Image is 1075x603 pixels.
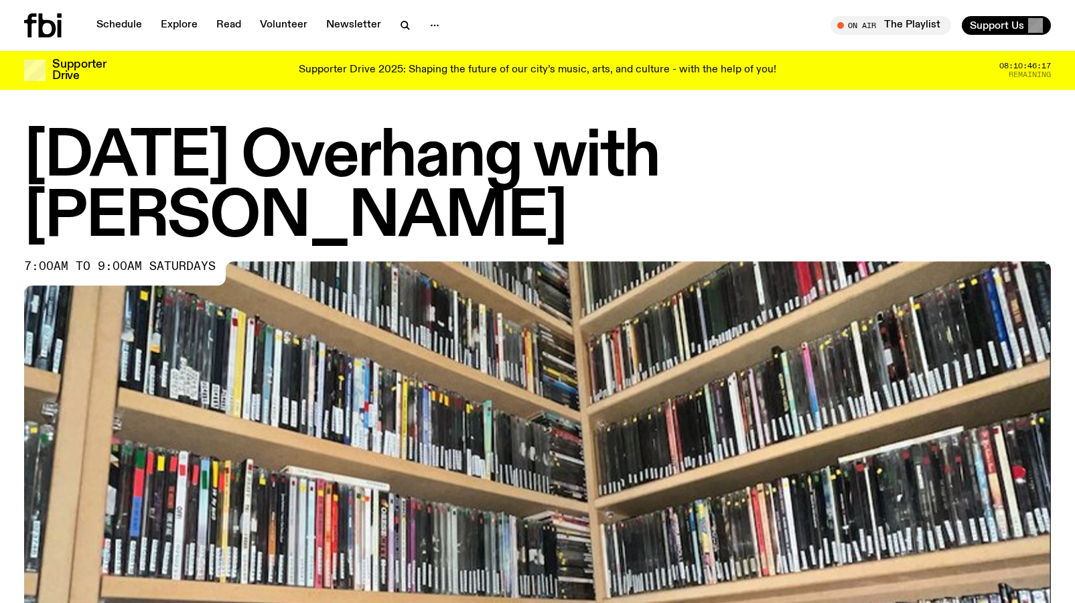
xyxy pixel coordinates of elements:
button: On AirThe Playlist [831,16,951,35]
a: Volunteer [252,16,315,35]
a: Newsletter [318,16,389,35]
p: Supporter Drive 2025: Shaping the future of our city’s music, arts, and culture - with the help o... [299,64,776,76]
span: 08:10:46:17 [999,62,1051,70]
span: Remaining [1009,71,1051,78]
span: Support Us [970,19,1024,31]
span: 7:00am to 9:00am saturdays [24,261,216,272]
button: Support Us [962,16,1051,35]
h1: [DATE] Overhang with [PERSON_NAME] [24,127,1051,248]
a: Explore [153,16,206,35]
a: Read [208,16,249,35]
a: Schedule [88,16,150,35]
h3: Supporter Drive [52,59,106,82]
